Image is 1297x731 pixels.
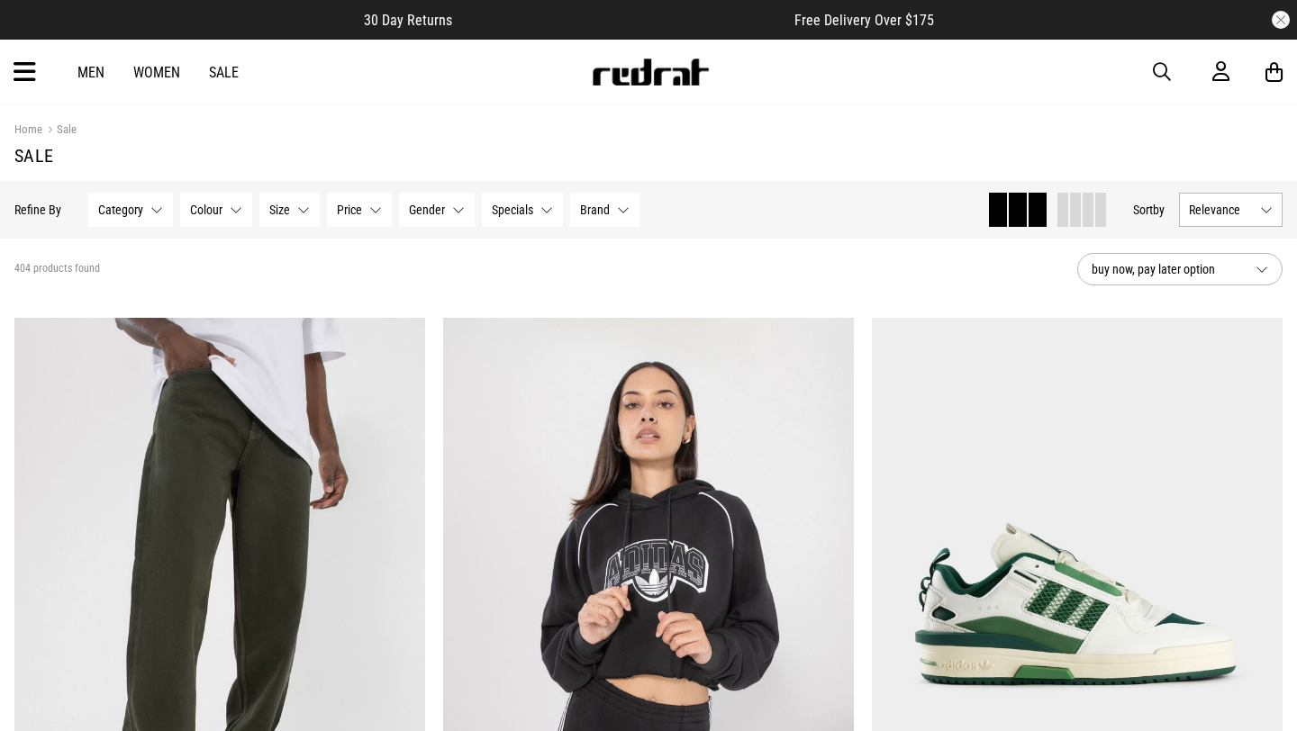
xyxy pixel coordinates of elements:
[42,122,77,140] a: Sale
[399,193,475,227] button: Gender
[98,203,143,217] span: Category
[88,193,173,227] button: Category
[14,203,61,217] p: Refine By
[364,12,452,29] span: 30 Day Returns
[269,203,290,217] span: Size
[1092,258,1241,280] span: buy now, pay later option
[337,203,362,217] span: Price
[180,193,252,227] button: Colour
[570,193,639,227] button: Brand
[1189,203,1253,217] span: Relevance
[1133,199,1165,221] button: Sortby
[580,203,610,217] span: Brand
[259,193,320,227] button: Size
[1153,203,1165,217] span: by
[209,64,239,81] a: Sale
[492,203,533,217] span: Specials
[409,203,445,217] span: Gender
[190,203,222,217] span: Colour
[1179,193,1283,227] button: Relevance
[1077,253,1283,285] button: buy now, pay later option
[591,59,710,86] img: Redrat logo
[794,12,934,29] span: Free Delivery Over $175
[327,193,392,227] button: Price
[482,193,563,227] button: Specials
[14,262,100,276] span: 404 products found
[77,64,104,81] a: Men
[133,64,180,81] a: Women
[488,11,758,29] iframe: Customer reviews powered by Trustpilot
[14,122,42,136] a: Home
[14,145,1283,167] h1: Sale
